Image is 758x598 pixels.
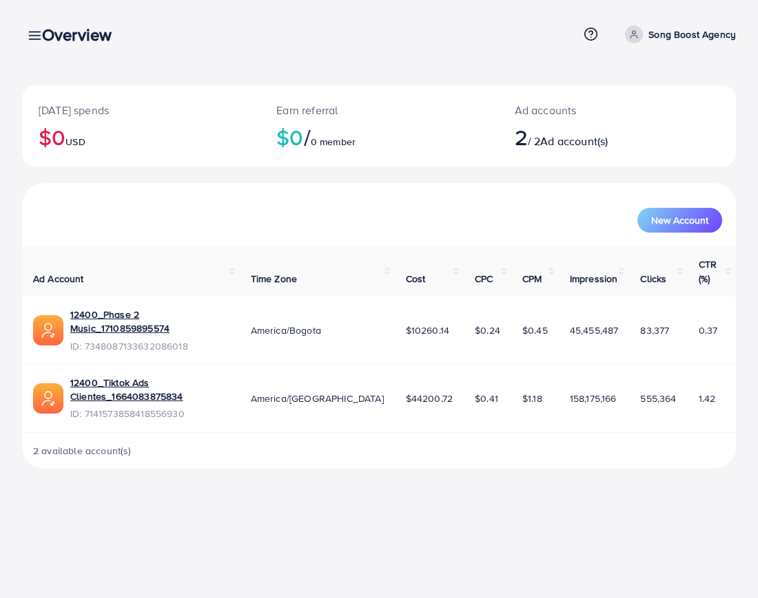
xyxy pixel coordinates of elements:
[515,121,528,153] span: 2
[648,26,736,43] p: Song Boost Agency
[406,272,426,286] span: Cost
[515,124,660,150] h2: / 2
[522,392,542,405] span: $1.18
[699,392,716,405] span: 1.42
[251,392,384,405] span: America/[GEOGRAPHIC_DATA]
[699,257,717,285] span: CTR (%)
[651,215,708,225] span: New Account
[475,323,500,337] span: $0.24
[540,134,608,149] span: Ad account(s)
[70,407,229,420] span: ID: 7141573858418556930
[251,272,297,286] span: Time Zone
[33,272,84,286] span: Ad Account
[570,323,619,337] span: 45,455,487
[311,135,356,149] span: 0 member
[276,102,481,118] p: Earn referral
[640,323,669,337] span: 83,377
[637,208,722,233] button: New Account
[39,124,243,150] h2: $0
[70,308,229,336] a: 12400_Phase 2 Music_1710859895574
[699,323,718,337] span: 0.37
[522,323,548,337] span: $0.45
[570,272,618,286] span: Impression
[70,339,229,353] span: ID: 7348087133632086018
[42,25,123,45] h3: Overview
[70,376,229,404] a: 12400_Tiktok Ads Clientes_1664083875834
[699,536,748,588] iframe: Chat
[406,323,449,337] span: $10260.14
[522,272,542,286] span: CPM
[251,323,321,337] span: America/Bogota
[276,124,481,150] h2: $0
[475,392,498,405] span: $0.41
[33,444,132,458] span: 2 available account(s)
[304,121,311,153] span: /
[515,102,660,118] p: Ad accounts
[65,135,85,149] span: USD
[640,272,666,286] span: Clicks
[33,315,63,345] img: ic-ads-acc.e4c84228.svg
[475,272,493,286] span: CPC
[640,392,676,405] span: 555,364
[570,392,617,405] span: 158,175,166
[39,102,243,118] p: [DATE] spends
[33,383,63,414] img: ic-ads-acc.e4c84228.svg
[619,25,736,43] a: Song Boost Agency
[406,392,453,405] span: $44200.72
